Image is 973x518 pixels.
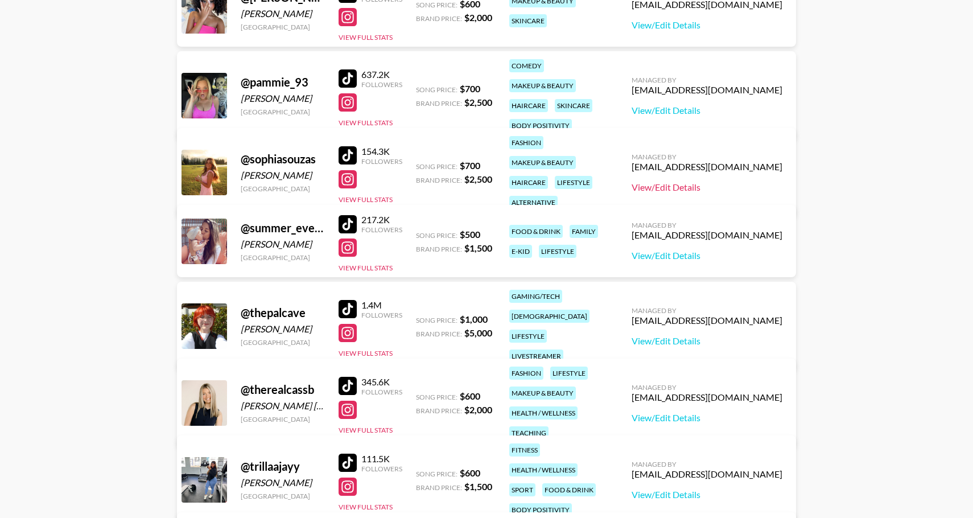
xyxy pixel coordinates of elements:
[632,221,782,229] div: Managed By
[241,383,325,397] div: @ therealcassb
[241,477,325,488] div: [PERSON_NAME]
[632,315,782,326] div: [EMAIL_ADDRESS][DOMAIN_NAME]
[509,330,547,343] div: lifestyle
[509,503,572,516] div: body positivity
[632,468,782,480] div: [EMAIL_ADDRESS][DOMAIN_NAME]
[241,323,325,335] div: [PERSON_NAME]
[416,14,462,23] span: Brand Price:
[464,12,492,23] strong: $ 2,000
[539,245,576,258] div: lifestyle
[632,250,782,261] a: View/Edit Details
[632,153,782,161] div: Managed By
[509,225,563,238] div: food & drink
[339,349,393,357] button: View Full Stats
[241,23,325,31] div: [GEOGRAPHIC_DATA]
[361,299,402,311] div: 1.4M
[241,152,325,166] div: @ sophiasouzas
[464,174,492,184] strong: $ 2,500
[241,8,325,19] div: [PERSON_NAME]
[632,161,782,172] div: [EMAIL_ADDRESS][DOMAIN_NAME]
[464,327,492,338] strong: $ 5,000
[241,459,325,474] div: @ trillaajayy
[509,426,549,439] div: teaching
[509,310,589,323] div: [DEMOGRAPHIC_DATA]
[509,483,535,496] div: sport
[241,221,325,235] div: @ summer_everyday
[632,229,782,241] div: [EMAIL_ADDRESS][DOMAIN_NAME]
[241,93,325,104] div: [PERSON_NAME]
[460,83,480,94] strong: $ 700
[416,406,462,415] span: Brand Price:
[361,80,402,89] div: Followers
[632,335,782,347] a: View/Edit Details
[509,176,548,189] div: haircare
[550,367,588,380] div: lifestyle
[632,84,782,96] div: [EMAIL_ADDRESS][DOMAIN_NAME]
[339,118,393,127] button: View Full Stats
[460,467,480,478] strong: $ 600
[509,79,576,92] div: makeup & beauty
[339,426,393,434] button: View Full Stats
[464,97,492,108] strong: $ 2,500
[509,156,576,169] div: makeup & beauty
[416,316,457,324] span: Song Price:
[464,481,492,492] strong: $ 1,500
[361,464,402,473] div: Followers
[509,59,544,72] div: comedy
[416,162,457,171] span: Song Price:
[416,231,457,240] span: Song Price:
[632,489,782,500] a: View/Edit Details
[509,387,576,400] div: makeup & beauty
[632,412,782,424] a: View/Edit Details
[632,306,782,315] div: Managed By
[339,503,393,511] button: View Full Stats
[241,400,325,412] div: [PERSON_NAME] [PERSON_NAME]
[416,1,457,9] span: Song Price:
[241,306,325,320] div: @ thepalcave
[509,196,558,209] div: alternative
[241,239,325,250] div: [PERSON_NAME]
[361,453,402,464] div: 111.5K
[339,33,393,42] button: View Full Stats
[555,99,592,112] div: skincare
[632,105,782,116] a: View/Edit Details
[361,376,402,388] div: 345.6K
[416,99,462,108] span: Brand Price:
[241,338,325,347] div: [GEOGRAPHIC_DATA]
[241,253,325,262] div: [GEOGRAPHIC_DATA]
[460,314,488,324] strong: $ 1,000
[509,350,563,363] div: livestreamer
[632,383,782,392] div: Managed By
[509,14,547,27] div: skincare
[241,75,325,89] div: @ pammie_93
[542,483,596,496] div: food & drink
[509,290,562,303] div: gaming/tech
[509,443,540,457] div: fitness
[509,136,543,149] div: fashion
[361,146,402,157] div: 154.3K
[509,119,572,132] div: body positivity
[361,69,402,80] div: 637.2K
[632,460,782,468] div: Managed By
[464,404,492,415] strong: $ 2,000
[416,483,462,492] span: Brand Price:
[632,392,782,403] div: [EMAIL_ADDRESS][DOMAIN_NAME]
[460,160,480,171] strong: $ 700
[416,245,462,253] span: Brand Price:
[464,242,492,253] strong: $ 1,500
[339,195,393,204] button: View Full Stats
[361,225,402,234] div: Followers
[570,225,598,238] div: family
[241,415,325,424] div: [GEOGRAPHIC_DATA]
[416,176,462,184] span: Brand Price:
[460,390,480,401] strong: $ 600
[241,492,325,500] div: [GEOGRAPHIC_DATA]
[361,388,402,396] div: Followers
[460,229,480,240] strong: $ 500
[509,367,543,380] div: fashion
[361,214,402,225] div: 217.2K
[416,330,462,338] span: Brand Price:
[241,170,325,181] div: [PERSON_NAME]
[241,184,325,193] div: [GEOGRAPHIC_DATA]
[509,406,578,420] div: health / wellness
